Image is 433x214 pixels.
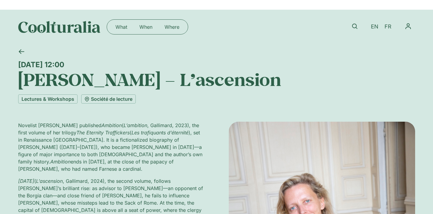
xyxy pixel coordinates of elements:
[76,130,130,136] em: The Eternity Traffickers
[36,178,63,184] em: L’ascension
[158,22,185,32] a: Where
[132,130,188,136] em: Les trafiquants d’éternité
[133,22,158,32] a: When
[124,122,147,128] em: L’ambition
[401,19,415,33] button: Menu Toggle
[385,24,391,30] span: FR
[368,22,381,31] a: EN
[50,159,71,165] em: Ambition
[18,69,415,90] h1: [PERSON_NAME] – L’ascension
[18,122,205,173] p: Novelist [PERSON_NAME] published ( , Gallimard, 2023), the first volume of her trilogy ( ), set i...
[109,22,133,32] a: What
[381,22,395,31] a: FR
[18,94,78,104] a: Lectures & Workshops
[81,94,136,104] a: Société de lecture
[371,24,378,30] span: EN
[18,178,34,184] em: [DATE]
[18,60,415,69] div: [DATE] 12:00
[102,122,122,128] em: Ambition
[109,22,185,32] nav: Menu
[401,19,415,33] nav: Menu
